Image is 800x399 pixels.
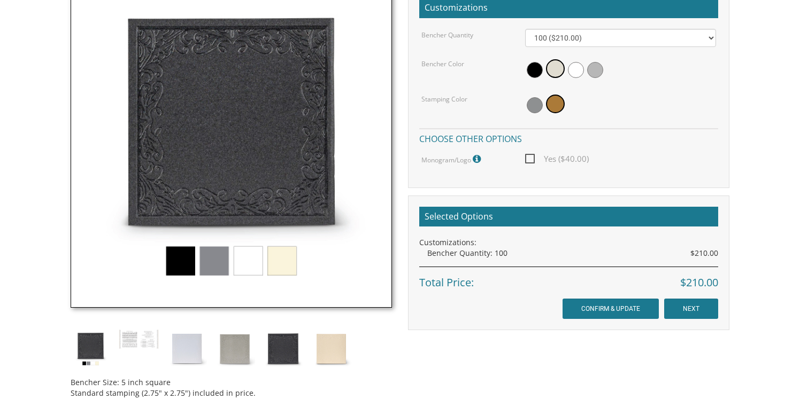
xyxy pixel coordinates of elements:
[215,329,255,369] img: silver_shimmer.jpg
[690,248,718,259] span: $210.00
[263,329,303,369] img: black_shimmer.jpg
[419,207,718,227] h2: Selected Options
[525,152,589,166] span: Yes ($40.00)
[680,275,718,291] span: $210.00
[421,59,464,68] label: Bencher Color
[419,128,718,147] h4: Choose other options
[421,95,467,104] label: Stamping Color
[421,152,483,166] label: Monogram/Logo
[421,30,473,40] label: Bencher Quantity
[419,237,718,248] div: Customizations:
[563,299,659,319] input: CONFIRM & UPDATE
[71,329,111,369] img: tiferes_shimmer.jpg
[419,267,718,291] div: Total Price:
[119,329,159,349] img: bp%20bencher%20inside%201.JPG
[664,299,718,319] input: NEXT
[167,329,207,369] img: white_shimmer.jpg
[311,329,351,369] img: cream_shimmer.jpg
[427,248,718,259] div: Bencher Quantity: 100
